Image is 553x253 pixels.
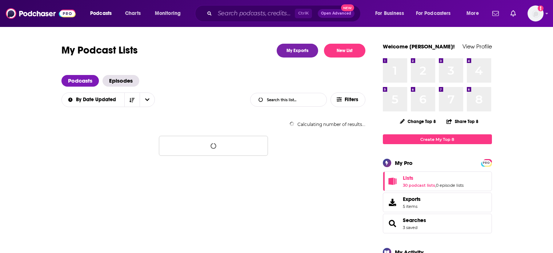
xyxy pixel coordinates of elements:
[403,175,464,181] a: Lists
[61,75,99,87] a: Podcasts
[403,204,421,209] span: 5 items
[403,217,426,224] a: Searches
[466,8,479,19] span: More
[508,7,519,20] a: Show notifications dropdown
[383,214,492,233] span: Searches
[324,44,365,58] button: New List
[103,75,139,87] a: Episodes
[61,122,365,127] div: Calculating number of results...
[385,197,400,207] span: Exports
[528,5,544,21] span: Logged in as madeleinelbrownkensington
[416,8,451,19] span: For Podcasters
[528,5,544,21] button: Show profile menu
[383,171,492,191] span: Lists
[90,8,112,19] span: Podcasts
[295,9,312,18] span: Ctrl K
[150,8,190,19] button: open menu
[411,8,461,19] button: open menu
[461,8,488,19] button: open menu
[403,175,413,181] span: Lists
[395,159,413,166] div: My Pro
[370,8,413,19] button: open menu
[6,7,76,20] img: Podchaser - Follow, Share and Rate Podcasts
[124,93,140,107] button: Sort Direction
[341,4,354,11] span: New
[396,117,441,126] button: Change Top 8
[202,5,368,22] div: Search podcasts, credits, & more...
[383,43,455,50] a: Welcome [PERSON_NAME]!
[482,160,491,165] a: PRO
[318,9,354,18] button: Open AdvancedNew
[403,183,435,188] a: 30 podcast lists
[528,5,544,21] img: User Profile
[120,8,145,19] a: Charts
[435,183,436,188] span: ,
[383,134,492,144] a: Create My Top 8
[85,8,121,19] button: open menu
[403,196,421,202] span: Exports
[403,225,417,230] a: 3 saved
[538,5,544,11] svg: Add a profile image
[61,44,138,58] h1: My Podcast Lists
[446,114,479,129] button: Share Top 8
[140,93,155,107] button: open menu
[489,7,502,20] a: Show notifications dropdown
[385,176,400,186] a: Lists
[159,136,268,156] button: Loading
[383,193,492,212] a: Exports
[385,218,400,229] a: Searches
[61,92,155,107] h2: Choose List sort
[345,97,359,102] span: Filters
[436,183,464,188] a: 0 episode lists
[321,12,351,15] span: Open Advanced
[277,44,318,58] a: My Exports
[330,92,365,107] button: Filters
[76,97,119,102] span: By Date Updated
[61,97,124,102] button: open menu
[155,8,181,19] span: Monitoring
[215,8,295,19] input: Search podcasts, credits, & more...
[375,8,404,19] span: For Business
[125,8,141,19] span: Charts
[462,43,492,50] a: View Profile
